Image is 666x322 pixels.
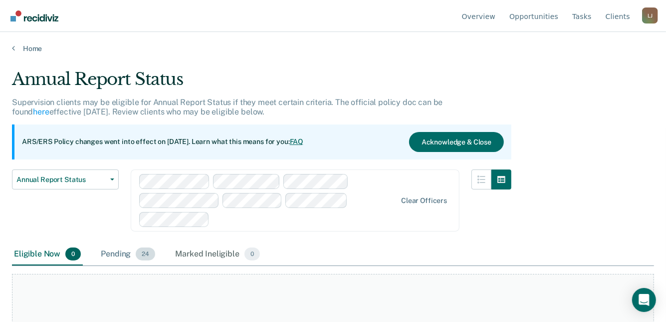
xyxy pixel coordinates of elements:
[99,243,157,265] div: Pending24
[290,137,304,145] a: FAQ
[16,175,106,184] span: Annual Report Status
[12,69,511,97] div: Annual Report Status
[12,243,83,265] div: Eligible Now0
[409,132,504,152] button: Acknowledge & Close
[401,196,447,205] div: Clear officers
[136,247,155,260] span: 24
[10,10,58,21] img: Recidiviz
[33,107,49,116] a: here
[22,137,303,147] p: ARS/ERS Policy changes went into effect on [DATE]. Learn what this means for you:
[642,7,658,23] button: Profile dropdown button
[632,288,656,312] div: Open Intercom Messenger
[65,247,81,260] span: 0
[244,247,260,260] span: 0
[12,97,443,116] p: Supervision clients may be eligible for Annual Report Status if they meet certain criteria. The o...
[12,169,119,189] button: Annual Report Status
[12,44,654,53] a: Home
[173,243,262,265] div: Marked Ineligible0
[642,7,658,23] div: L J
